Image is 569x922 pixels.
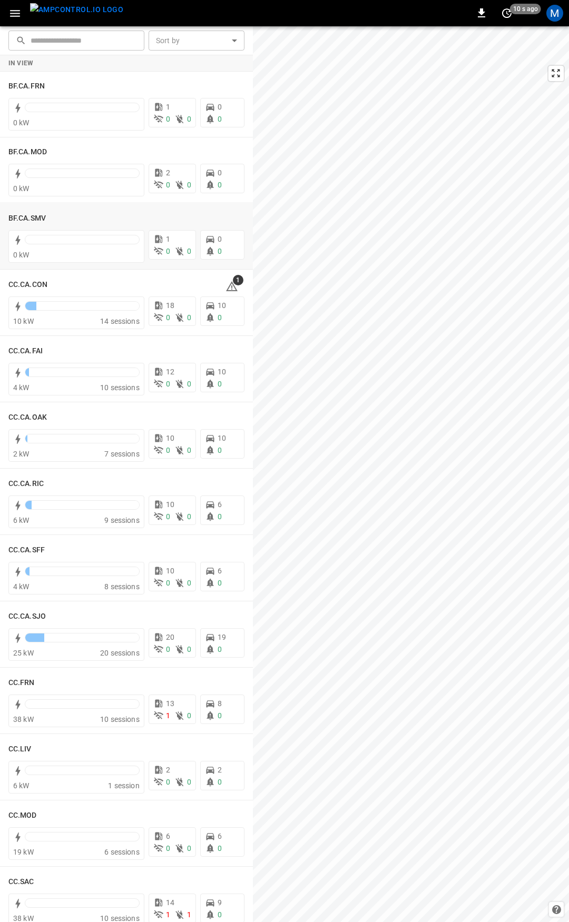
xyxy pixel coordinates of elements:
span: 6 [218,832,222,840]
h6: CC.LIV [8,743,32,755]
span: 0 [166,645,170,653]
span: 1 [166,103,170,111]
span: 0 [218,313,222,322]
span: 0 [187,844,191,852]
span: 7 sessions [104,450,140,458]
span: 0 [166,512,170,521]
span: 0 [187,645,191,653]
span: 0 [187,579,191,587]
h6: CC.CA.OAK [8,412,47,423]
span: 10 [218,368,226,376]
span: 14 sessions [100,317,140,325]
span: 38 kW [13,715,34,723]
span: 18 [166,301,174,310]
span: 4 kW [13,582,30,591]
h6: CC.FRN [8,677,35,689]
span: 0 [218,579,222,587]
span: 6 [218,567,222,575]
span: 10 [166,500,174,509]
span: 0 [218,247,222,255]
span: 12 [166,368,174,376]
span: 1 [233,275,243,285]
span: 0 [187,711,191,720]
span: 8 [218,699,222,708]
span: 0 [166,115,170,123]
span: 10 [218,434,226,442]
span: 20 [166,633,174,641]
h6: BF.CA.MOD [8,146,47,158]
span: 0 [187,380,191,388]
span: 0 [166,844,170,852]
span: 20 sessions [100,649,140,657]
span: 0 [187,313,191,322]
span: 0 kW [13,118,30,127]
span: 6 kW [13,516,30,524]
span: 0 [166,247,170,255]
h6: CC.MOD [8,810,37,821]
span: 0 [166,380,170,388]
span: 0 [166,579,170,587]
span: 10 s ago [510,4,541,14]
span: 9 sessions [104,516,140,524]
h6: CC.SAC [8,876,34,888]
span: 19 [218,633,226,641]
span: 0 [166,778,170,786]
span: 0 kW [13,251,30,259]
span: 6 [218,500,222,509]
span: 1 session [108,781,139,790]
span: 1 [187,910,191,919]
span: 9 [218,898,222,907]
span: 10 [218,301,226,310]
span: 6 sessions [104,848,140,856]
span: 2 [166,766,170,774]
span: 0 [218,103,222,111]
h6: CC.CA.SJO [8,611,46,622]
img: ampcontrol.io logo [30,3,123,16]
span: 0 [218,645,222,653]
h6: CC.CA.SFF [8,544,45,556]
span: 0 [218,910,222,919]
span: 0 [218,115,222,123]
div: profile-icon [546,5,563,22]
span: 6 kW [13,781,30,790]
strong: In View [8,60,34,67]
span: 1 [166,711,170,720]
span: 0 [187,247,191,255]
button: set refresh interval [498,5,515,22]
h6: CC.CA.FAI [8,345,43,357]
span: 1 [166,235,170,243]
span: 0 [187,115,191,123]
h6: CC.CA.CON [8,279,47,291]
span: 2 [218,766,222,774]
span: 0 [218,235,222,243]
span: 0 [166,181,170,189]
span: 0 [166,446,170,454]
span: 19 kW [13,848,34,856]
h6: CC.CA.RIC [8,478,44,490]
span: 10 sessions [100,383,140,392]
span: 0 [218,168,222,177]
span: 0 [218,512,222,521]
span: 13 [166,699,174,708]
span: 1 [166,910,170,919]
span: 0 [218,711,222,720]
span: 2 [166,168,170,177]
span: 4 kW [13,383,30,392]
canvas: Map [253,26,569,922]
span: 14 [166,898,174,907]
span: 0 [187,181,191,189]
span: 0 [218,380,222,388]
h6: BF.CA.SMV [8,213,46,224]
span: 0 [166,313,170,322]
span: 0 [218,844,222,852]
h6: BF.CA.FRN [8,81,45,92]
span: 10 [166,434,174,442]
span: 0 [218,778,222,786]
span: 0 [218,446,222,454]
span: 10 kW [13,317,34,325]
span: 0 [187,446,191,454]
span: 0 [187,512,191,521]
span: 2 kW [13,450,30,458]
span: 6 [166,832,170,840]
span: 10 sessions [100,715,140,723]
